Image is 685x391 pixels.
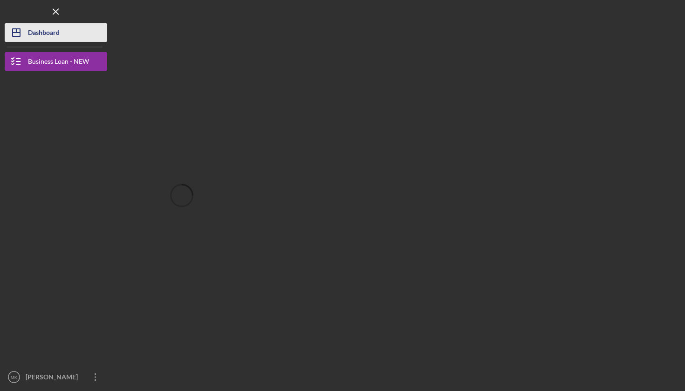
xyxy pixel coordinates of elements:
[5,52,107,71] button: Business Loan - NEW
[28,52,89,73] div: Business Loan - NEW
[11,375,18,380] text: MK
[23,368,84,389] div: [PERSON_NAME]
[5,368,107,386] button: MK[PERSON_NAME]
[5,23,107,42] button: Dashboard
[28,23,60,44] div: Dashboard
